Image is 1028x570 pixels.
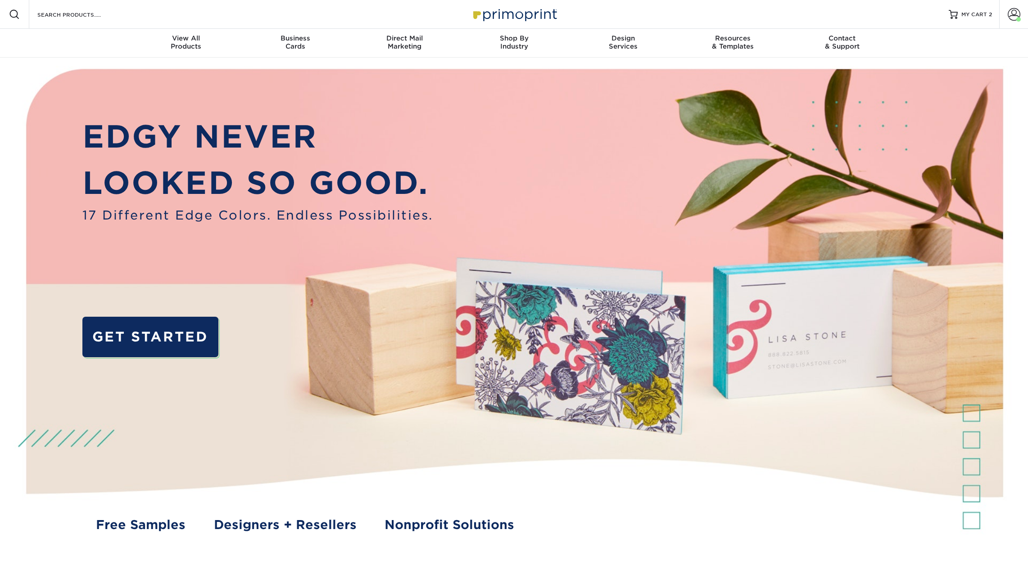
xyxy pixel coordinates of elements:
a: DesignServices [569,29,678,58]
div: Industry [459,34,569,50]
span: Contact [788,34,897,42]
a: GET STARTED [82,317,218,357]
p: EDGY NEVER [82,113,433,160]
a: Designers + Resellers [214,516,357,534]
span: Business [240,34,350,42]
span: Design [569,34,678,42]
img: Primoprint [469,4,559,24]
a: Contact& Support [788,29,897,58]
a: Free Samples [96,516,186,534]
a: Resources& Templates [678,29,788,58]
div: & Templates [678,34,788,50]
div: Marketing [350,34,459,50]
a: BusinessCards [240,29,350,58]
span: Resources [678,34,788,42]
a: Shop ByIndustry [459,29,569,58]
span: 17 Different Edge Colors. Endless Possibilities. [82,206,433,224]
div: Services [569,34,678,50]
p: LOOKED SO GOOD. [82,160,433,206]
a: View AllProducts [131,29,241,58]
a: Direct MailMarketing [350,29,459,58]
span: Shop By [459,34,569,42]
span: MY CART [961,11,987,18]
span: View All [131,34,241,42]
span: Direct Mail [350,34,459,42]
div: Products [131,34,241,50]
div: & Support [788,34,897,50]
input: SEARCH PRODUCTS..... [36,9,124,20]
div: Cards [240,34,350,50]
a: Nonprofit Solutions [385,516,514,534]
span: 2 [989,11,992,18]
